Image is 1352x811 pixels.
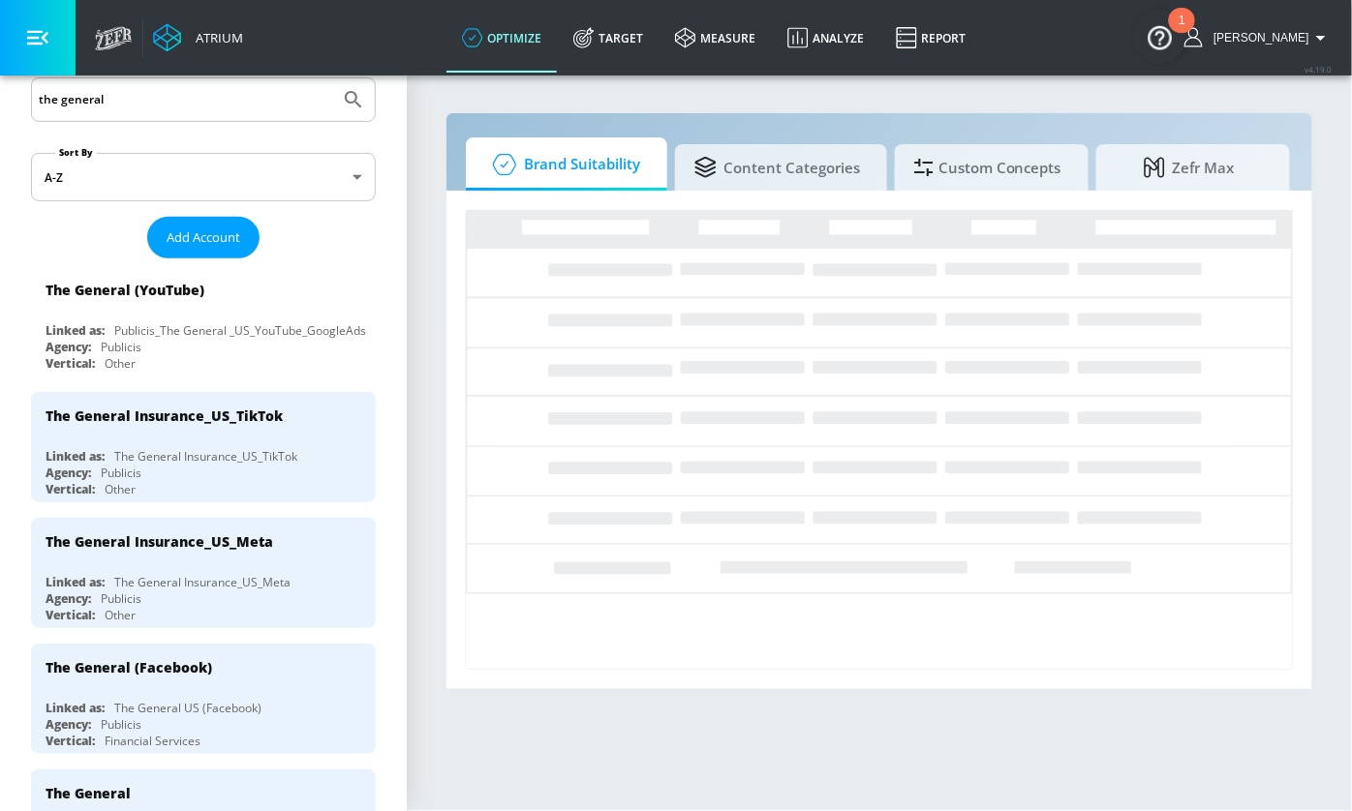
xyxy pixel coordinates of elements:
[31,153,376,201] div: A-Z
[46,532,273,551] div: The General Insurance_US_Meta
[188,29,243,46] div: Atrium
[558,3,660,73] a: Target
[31,266,376,376] div: The General (YouTube)Linked as:Publicis_The General _US_YouTube_GoogleAdsAgency:PublicisVertical:...
[46,658,212,676] div: The General (Facebook)
[55,146,97,159] label: Sort By
[153,23,243,52] a: Atrium
[446,3,558,73] a: optimize
[1306,64,1333,75] span: v 4.19.0
[105,607,136,623] div: Other
[105,481,136,497] div: Other
[485,141,640,188] span: Brand Suitability
[31,644,376,754] div: The General (Facebook)Linked as:The General US (Facebook)Agency:PublicisVertical:Financial Services
[660,3,772,73] a: measure
[46,465,91,481] div: Agency:
[114,322,366,339] div: Publicis_The General _US_YouTube_GoogleAds
[880,3,982,73] a: Report
[46,448,105,465] div: Linked as:
[1179,20,1185,45] div: 1
[101,590,141,607] div: Publicis
[46,574,105,590] div: Linked as:
[46,406,283,425] div: The General Insurance_US_TikTok
[46,481,95,497] div: Vertical:
[46,733,95,749] div: Vertical:
[147,217,260,258] button: Add Account
[101,339,141,355] div: Publicis
[46,784,131,802] div: The General
[105,733,200,749] div: Financial Services
[46,716,91,733] div: Agency:
[167,226,240,249] span: Add Account
[46,281,204,299] div: The General (YouTube)
[46,607,95,623] div: Vertical:
[1133,10,1187,64] button: Open Resource Center, 1 new notification
[46,590,91,607] div: Agency:
[31,518,376,628] div: The General Insurance_US_MetaLinked as:The General Insurance_US_MetaAgency:PublicisVertical:Other
[31,392,376,502] div: The General Insurance_US_TikTokLinked as:The General Insurance_US_TikTokAgency:PublicisVertical:O...
[914,144,1061,191] span: Custom Concepts
[46,355,95,372] div: Vertical:
[46,322,105,339] div: Linked as:
[101,716,141,733] div: Publicis
[46,339,91,355] div: Agency:
[114,448,297,465] div: The General Insurance_US_TikTok
[1116,144,1263,191] span: Zefr Max
[39,87,332,112] input: Search by name
[46,700,105,716] div: Linked as:
[1206,31,1309,45] span: login as: casey.cohen@zefr.com
[772,3,880,73] a: Analyze
[114,574,291,590] div: The General Insurance_US_Meta
[114,700,261,716] div: The General US (Facebook)
[332,78,375,121] button: Submit Search
[101,465,141,481] div: Publicis
[105,355,136,372] div: Other
[694,144,860,191] span: Content Categories
[1184,26,1333,49] button: [PERSON_NAME]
